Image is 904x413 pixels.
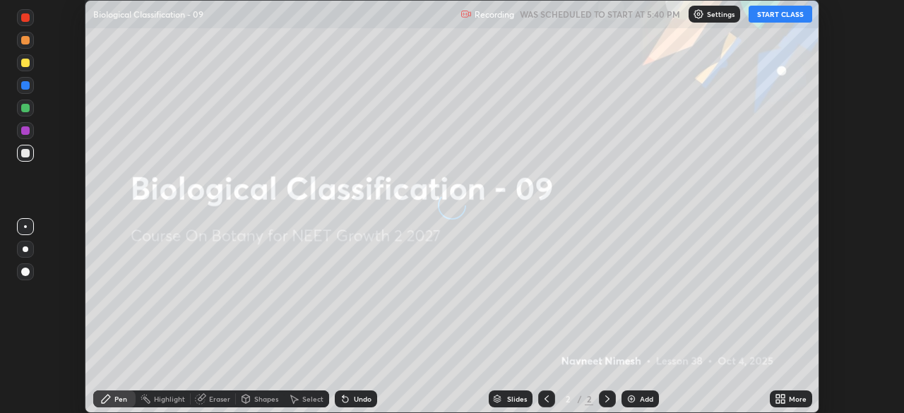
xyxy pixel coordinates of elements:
p: Recording [475,9,514,20]
div: Add [640,395,653,402]
div: 2 [561,395,575,403]
p: Biological Classification - 09 [93,8,203,20]
div: Shapes [254,395,278,402]
div: 2 [585,393,593,405]
img: recording.375f2c34.svg [460,8,472,20]
img: class-settings-icons [693,8,704,20]
div: Pen [114,395,127,402]
div: More [789,395,807,402]
h5: WAS SCHEDULED TO START AT 5:40 PM [520,8,680,20]
button: START CLASS [749,6,812,23]
div: Eraser [209,395,230,402]
div: Slides [507,395,527,402]
div: Highlight [154,395,185,402]
div: Select [302,395,323,402]
img: add-slide-button [626,393,637,405]
div: Undo [354,395,371,402]
div: / [578,395,582,403]
p: Settings [707,11,734,18]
